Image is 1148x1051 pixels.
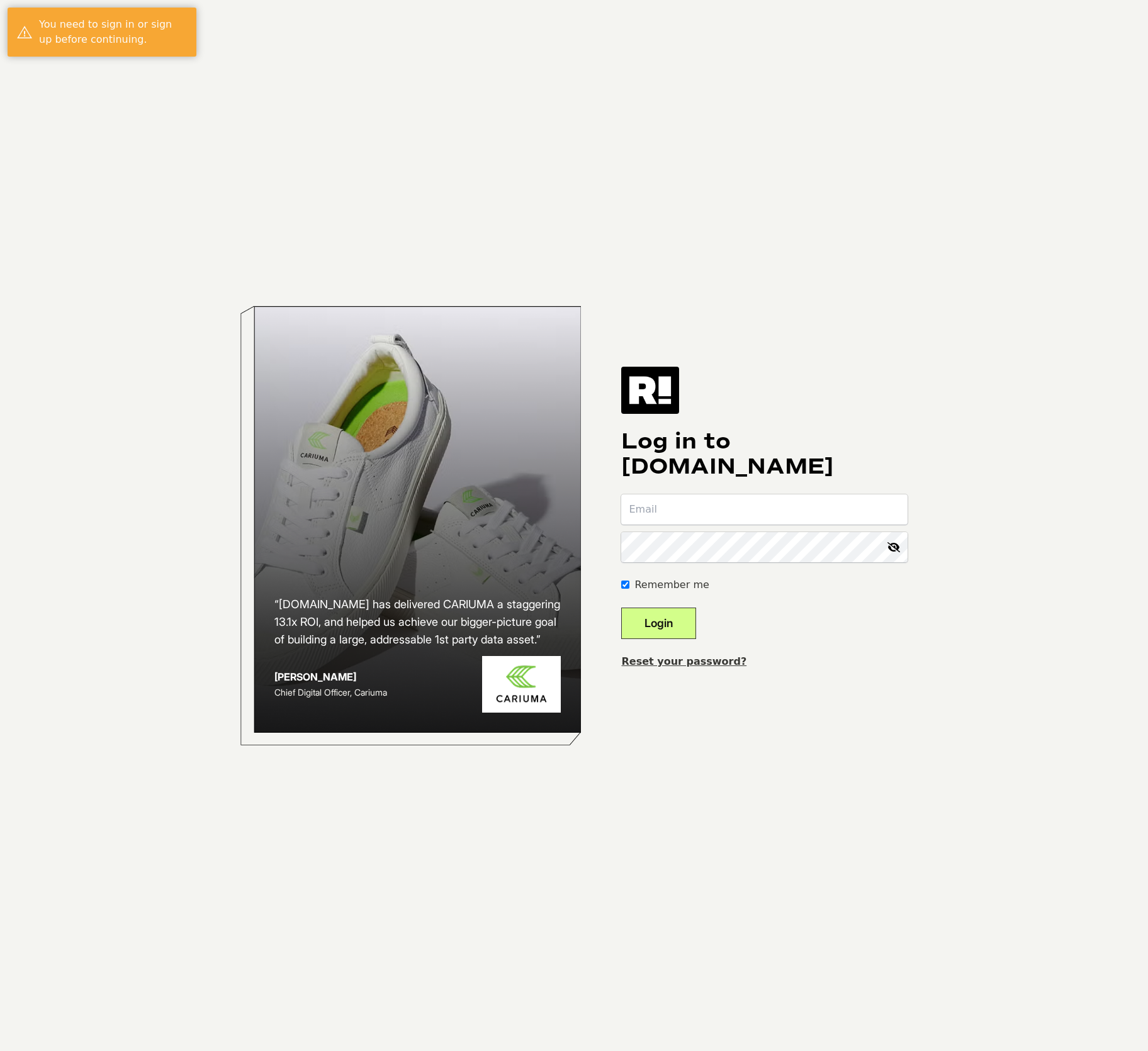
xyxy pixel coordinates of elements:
[621,367,679,413] img: Retention.com
[621,429,908,479] h1: Log in to [DOMAIN_NAME]
[634,577,709,592] label: Remember me
[274,687,387,698] span: Chief Digital Officer, Cariuma
[621,494,908,525] input: Email
[621,608,696,639] button: Login
[39,17,187,47] div: You need to sign in or sign up before continuing.
[621,655,746,667] a: Reset your password?
[274,670,356,683] strong: [PERSON_NAME]
[274,596,561,648] h2: “[DOMAIN_NAME] has delivered CARIUMA a staggering 13.1x ROI, and helped us achieve our bigger-pic...
[482,656,561,713] img: Cariuma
